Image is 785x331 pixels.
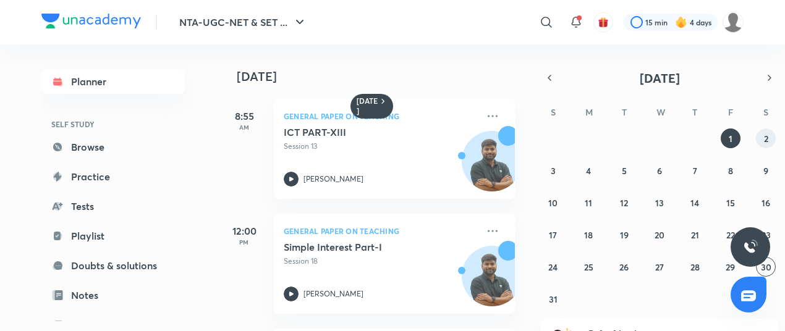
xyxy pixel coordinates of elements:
abbr: August 18, 2025 [584,229,593,241]
button: August 28, 2025 [685,257,705,277]
button: August 1, 2025 [721,128,740,148]
abbr: August 6, 2025 [657,165,662,177]
abbr: August 12, 2025 [620,197,628,209]
p: AM [219,124,269,131]
img: avatar [598,17,609,28]
abbr: August 26, 2025 [619,261,629,273]
h5: Simple Interest Part-I [284,241,438,253]
p: Session 18 [284,256,478,267]
abbr: August 13, 2025 [655,197,664,209]
abbr: August 4, 2025 [586,165,591,177]
abbr: August 7, 2025 [693,165,697,177]
button: August 13, 2025 [650,193,669,212]
img: Company Logo [41,14,141,28]
button: August 31, 2025 [543,289,563,309]
abbr: Monday [585,106,593,118]
button: August 10, 2025 [543,193,563,212]
abbr: Tuesday [622,106,627,118]
button: August 14, 2025 [685,193,705,212]
button: August 25, 2025 [579,257,598,277]
h6: [DATE] [357,96,378,116]
p: PM [219,238,269,246]
img: ttu [743,240,758,254]
abbr: August 28, 2025 [690,261,700,273]
abbr: August 9, 2025 [763,165,768,177]
button: August 16, 2025 [756,193,776,212]
button: August 17, 2025 [543,225,563,245]
abbr: August 10, 2025 [548,197,558,209]
button: August 18, 2025 [579,225,598,245]
button: August 22, 2025 [721,225,740,245]
h4: [DATE] [237,69,527,84]
a: Browse [41,135,185,159]
button: NTA-UGC-NET & SET ... [172,10,315,35]
abbr: August 21, 2025 [691,229,699,241]
button: August 21, 2025 [685,225,705,245]
button: August 20, 2025 [650,225,669,245]
button: August 4, 2025 [579,161,598,180]
abbr: August 30, 2025 [761,261,771,273]
button: August 6, 2025 [650,161,669,180]
span: [DATE] [640,70,680,86]
a: Tests [41,194,185,219]
h5: ICT PART-XIII [284,126,438,138]
abbr: Friday [728,106,733,118]
button: [DATE] [558,69,761,86]
abbr: August 19, 2025 [620,229,629,241]
h5: 8:55 [219,109,269,124]
p: [PERSON_NAME] [303,288,363,300]
abbr: August 5, 2025 [622,165,627,177]
img: Avatar [462,253,522,312]
button: August 8, 2025 [721,161,740,180]
a: Notes [41,283,185,308]
button: August 26, 2025 [614,257,634,277]
abbr: August 25, 2025 [584,261,593,273]
button: August 23, 2025 [756,225,776,245]
abbr: Sunday [551,106,556,118]
p: Session 13 [284,141,478,152]
button: August 11, 2025 [579,193,598,212]
p: General Paper on Teaching [284,109,478,124]
abbr: August 31, 2025 [549,293,558,305]
abbr: Wednesday [656,106,665,118]
button: August 15, 2025 [721,193,740,212]
abbr: August 14, 2025 [690,197,699,209]
button: avatar [593,12,613,32]
a: Company Logo [41,14,141,31]
abbr: August 23, 2025 [762,229,771,241]
button: August 30, 2025 [756,257,776,277]
a: Doubts & solutions [41,253,185,278]
button: August 19, 2025 [614,225,634,245]
h6: SELF STUDY [41,114,185,135]
p: [PERSON_NAME] [303,174,363,185]
abbr: August 2, 2025 [764,133,768,145]
h5: 12:00 [219,224,269,238]
button: August 12, 2025 [614,193,634,212]
abbr: August 11, 2025 [585,197,592,209]
abbr: August 27, 2025 [655,261,664,273]
abbr: August 17, 2025 [549,229,557,241]
img: streak [675,16,687,28]
abbr: August 15, 2025 [726,197,735,209]
abbr: August 20, 2025 [655,229,664,241]
abbr: August 1, 2025 [729,133,732,145]
a: Planner [41,69,185,94]
a: Practice [41,164,185,189]
button: August 5, 2025 [614,161,634,180]
abbr: August 3, 2025 [551,165,556,177]
a: Playlist [41,224,185,248]
abbr: August 29, 2025 [726,261,735,273]
img: Avatar [462,138,522,197]
button: August 7, 2025 [685,161,705,180]
button: August 9, 2025 [756,161,776,180]
button: August 2, 2025 [756,128,776,148]
abbr: August 22, 2025 [726,229,735,241]
button: August 27, 2025 [650,257,669,277]
button: August 3, 2025 [543,161,563,180]
abbr: August 24, 2025 [548,261,558,273]
img: Baani khurana [723,12,744,33]
p: General Paper on Teaching [284,224,478,238]
abbr: Saturday [763,106,768,118]
abbr: August 8, 2025 [728,165,733,177]
button: August 29, 2025 [721,257,740,277]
